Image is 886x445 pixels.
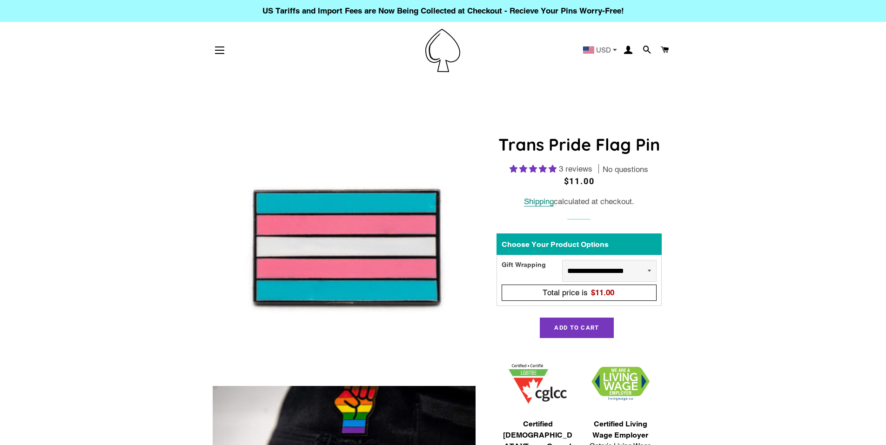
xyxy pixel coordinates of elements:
span: Add to Cart [554,324,599,331]
span: No questions [603,164,648,175]
span: $11.00 [564,176,595,186]
span: Certified Living Wage Employer [584,418,657,441]
span: $ [591,288,614,297]
div: calculated at checkout. [497,195,662,208]
img: Trans Pride Flag Enamel Pin Badge Transgender Lapel LGBTQ Gift For Her/Him - Pin Ace [213,116,476,379]
div: Gift Wrapping [502,260,562,282]
span: 11.00 [595,288,614,297]
select: Gift Wrapping [562,260,657,282]
span: USD [596,46,611,53]
a: Shipping [524,197,554,206]
img: 1705457225.png [509,364,567,404]
span: 3 reviews [559,164,592,173]
button: Add to Cart [540,318,613,338]
img: Pin-Ace [425,29,460,72]
div: Choose Your Product Options [497,233,662,255]
img: 1706832627.png [591,367,650,401]
span: 5.00 stars [510,164,559,173]
h1: Trans Pride Flag Pin [497,133,662,156]
div: Total price is$11.00 [505,286,653,299]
